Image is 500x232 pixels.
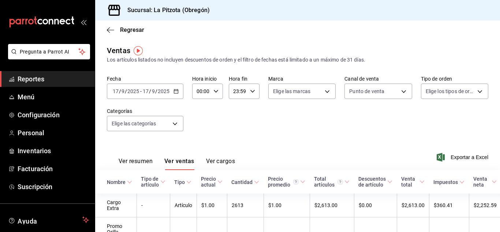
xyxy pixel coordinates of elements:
td: - [137,194,170,217]
span: Nombre [107,179,132,185]
td: $2,613.00 [397,194,429,217]
div: Ventas [107,45,130,56]
span: Menú [18,92,89,102]
div: Los artículos listados no incluyen descuentos de orden y el filtro de fechas está limitado a un m... [107,56,488,64]
span: / [155,88,157,94]
h3: Sucursal: La Pitzota (Obregón) [122,6,210,15]
span: Precio promedio [268,176,305,188]
div: Descuentos de artículo [358,176,386,188]
button: Pregunta a Parrot AI [8,44,90,59]
td: $1.00 [197,194,227,217]
span: Elige los tipos de orden [426,88,475,95]
span: Total artículos [314,176,350,188]
span: Configuración [18,110,89,120]
td: 2613 [227,194,264,217]
input: -- [112,88,119,94]
div: Precio actual [201,176,216,188]
label: Hora inicio [192,76,223,81]
span: / [149,88,151,94]
td: $2,613.00 [310,194,354,217]
button: Exportar a Excel [438,153,488,162]
img: Tooltip marker [134,46,143,55]
div: Venta total [401,176,418,188]
input: -- [121,88,125,94]
input: ---- [157,88,170,94]
td: Cargo Extra [95,194,137,217]
label: Tipo de orden [421,76,488,81]
span: Punto de venta [349,88,384,95]
svg: Precio promedio = Total artículos / cantidad [293,179,299,185]
span: Elige las categorías [112,120,156,127]
td: $1.00 [264,194,310,217]
button: Ver ventas [164,158,194,170]
span: / [125,88,127,94]
div: Tipo de artículo [141,176,159,188]
span: Personal [18,128,89,138]
span: Facturación [18,164,89,174]
input: -- [152,88,155,94]
label: Hora fin [229,76,260,81]
span: / [119,88,121,94]
label: Fecha [107,76,183,81]
label: Marca [268,76,336,81]
span: Descuentos de artículo [358,176,392,188]
svg: El total artículos considera cambios de precios en los artículos así como costos adicionales por ... [337,179,343,185]
span: Tipo [174,179,191,185]
span: Venta total [401,176,425,188]
td: $0.00 [354,194,397,217]
span: Venta neta [473,176,497,188]
div: Precio promedio [268,176,299,188]
input: ---- [127,88,139,94]
div: Tipo [174,179,185,185]
span: Ayuda [18,216,79,224]
span: Elige las marcas [273,88,310,95]
span: Impuestos [433,179,464,185]
td: Artículo [170,194,197,217]
span: Reportes [18,74,89,84]
span: Tipo de artículo [141,176,165,188]
div: Impuestos [433,179,458,185]
button: Ver resumen [119,158,153,170]
input: -- [142,88,149,94]
div: Venta neta [473,176,490,188]
a: Pregunta a Parrot AI [5,53,90,61]
div: Total artículos [314,176,343,188]
button: open_drawer_menu [81,19,86,25]
div: navigation tabs [119,158,235,170]
label: Canal de venta [344,76,412,81]
button: Regresar [107,26,144,33]
span: Pregunta a Parrot AI [20,48,79,56]
span: Inventarios [18,146,89,156]
button: Ver cargos [206,158,235,170]
span: Cantidad [231,179,259,185]
div: Cantidad [231,179,253,185]
td: $360.41 [429,194,469,217]
div: Nombre [107,179,126,185]
span: - [140,88,142,94]
span: Precio actual [201,176,223,188]
span: Regresar [120,26,144,33]
label: Categorías [107,108,183,114]
span: Suscripción [18,182,89,192]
